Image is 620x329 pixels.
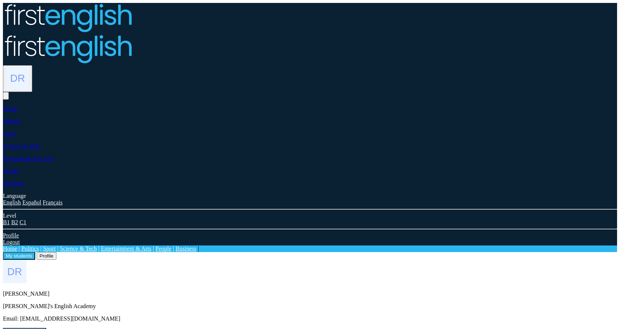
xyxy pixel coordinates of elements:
a: People [155,245,171,252]
span: | [40,245,41,252]
a: Entertainment & Arts [3,155,53,162]
a: Sport [3,130,16,137]
a: Politics [3,118,21,124]
span: | [57,245,58,252]
a: Home [3,245,17,252]
span: | [19,245,20,252]
a: C1 [19,219,26,225]
a: Profile [3,232,19,239]
img: Logo [3,34,132,64]
a: Español [22,199,41,206]
a: People [3,168,19,174]
div: Level [3,212,617,219]
a: English [3,199,21,206]
a: Logout [3,239,20,245]
a: Home [3,106,17,112]
a: Sport [43,245,56,252]
div: Language [3,193,617,199]
a: Business [176,245,196,252]
span: | [173,245,174,252]
p: [PERSON_NAME]'s English Academy [3,303,617,310]
a: B2 [11,219,18,225]
img: Denise Royle [6,66,29,90]
button: My students [3,252,35,260]
a: Science & Tech [60,245,97,252]
a: Business [3,180,24,186]
a: Entertainment & Arts [101,245,151,252]
a: Français [43,199,62,206]
a: Logo [3,34,617,65]
button: Profile [37,252,56,260]
a: Science & Tech [3,143,40,149]
a: Politics [21,245,39,252]
span: | [198,245,199,252]
span: | [98,245,99,252]
p: Email: [EMAIL_ADDRESS][DOMAIN_NAME] [3,315,617,322]
a: B1 [3,219,10,225]
img: Denise Royle [3,260,26,283]
span: | [153,245,154,252]
p: [PERSON_NAME] [3,291,617,297]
